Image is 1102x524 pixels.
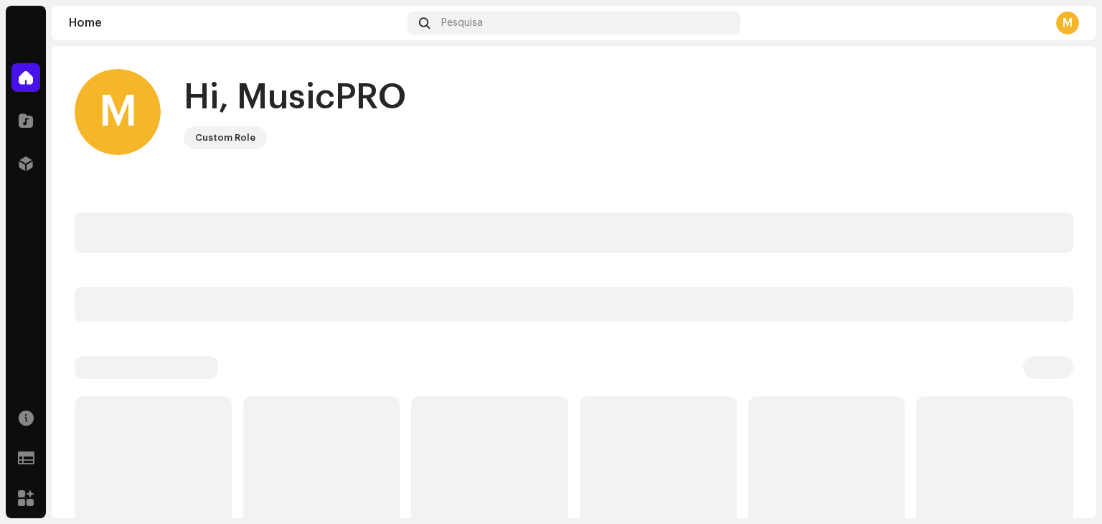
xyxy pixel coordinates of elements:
[69,17,402,29] div: Home
[184,75,406,121] div: Hi, MusicPRO
[441,17,483,29] span: Pesquisa
[1056,11,1079,34] div: M
[75,69,161,155] div: M
[195,129,255,146] div: Custom Role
